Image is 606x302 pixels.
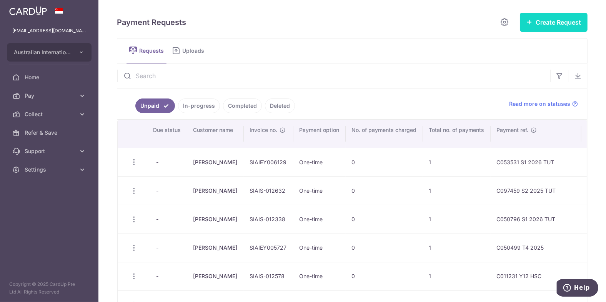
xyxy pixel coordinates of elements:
[423,176,491,205] td: 1
[250,126,278,134] span: Invoice no.
[509,100,570,108] span: Read more on statuses
[187,234,244,262] td: [PERSON_NAME]
[182,47,210,55] span: Uploads
[135,98,175,113] a: Unpaid
[153,185,162,196] span: -
[17,5,33,12] span: Help
[187,262,244,290] td: [PERSON_NAME]
[423,120,491,148] th: Total no. of payments
[244,234,293,262] td: SIAIEY005727
[491,205,581,233] td: C050796 S1 2026 TUT
[293,262,346,290] td: One-time
[491,176,581,205] td: C097459 S2 2025 TUT
[187,120,244,148] th: Customer name
[265,98,295,113] a: Deleted
[170,38,210,63] a: Uploads
[117,63,550,88] input: Search
[423,262,491,290] td: 1
[25,110,75,118] span: Collect
[153,242,162,253] span: -
[423,234,491,262] td: 1
[147,120,187,148] th: Due status
[352,126,417,134] span: No. of payments charged
[429,126,484,134] span: Total no. of payments
[244,205,293,233] td: SIAIS-012338
[9,6,47,15] img: CardUp
[557,279,598,298] iframe: Opens a widget where you can find more information
[346,148,423,176] td: 0
[423,205,491,233] td: 1
[25,73,75,81] span: Home
[497,126,529,134] span: Payment ref.
[491,148,581,176] td: C053531 S1 2026 TUT
[244,262,293,290] td: SIAIS-012578
[491,262,581,290] td: C011231 Y12 HSC
[117,16,186,28] h5: Payment Requests
[293,148,346,176] td: One-time
[491,234,581,262] td: C050499 T4 2025
[127,38,166,63] a: Requests
[187,176,244,205] td: [PERSON_NAME]
[153,157,162,168] span: -
[346,120,423,148] th: No. of payments charged
[520,13,588,32] button: Create Request
[178,98,220,113] a: In-progress
[423,148,491,176] td: 1
[509,100,578,108] a: Read more on statuses
[293,234,346,262] td: One-time
[346,234,423,262] td: 0
[25,166,75,174] span: Settings
[244,176,293,205] td: SIAIS-012632
[346,262,423,290] td: 0
[25,92,75,100] span: Pay
[244,148,293,176] td: SIAIEY006129
[346,205,423,233] td: 0
[25,129,75,137] span: Refer & Save
[187,205,244,233] td: [PERSON_NAME]
[14,48,71,56] span: Australian International School Pte Ltd
[293,120,346,148] th: Payment option
[293,205,346,233] td: One-time
[7,43,92,62] button: Australian International School Pte Ltd
[187,148,244,176] td: [PERSON_NAME]
[25,147,75,155] span: Support
[139,47,166,55] span: Requests
[12,27,86,35] p: [EMAIL_ADDRESS][DOMAIN_NAME]
[491,120,581,148] th: Payment ref.
[153,271,162,282] span: -
[244,120,293,148] th: Invoice no.
[346,176,423,205] td: 0
[153,214,162,225] span: -
[300,126,340,134] span: Payment option
[293,176,346,205] td: One-time
[223,98,262,113] a: Completed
